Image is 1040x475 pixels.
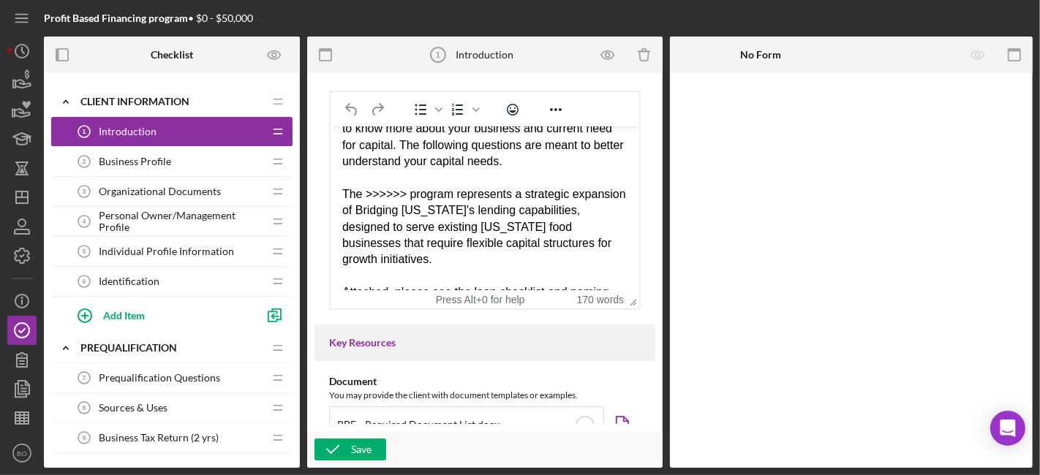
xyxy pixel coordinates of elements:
button: Reveal or hide additional toolbar items [543,99,568,120]
tspan: 6 [83,278,86,285]
div: Save [351,438,372,460]
tspan: 2 [83,158,86,165]
button: Emojis [500,99,525,120]
tspan: 5 [83,248,86,255]
div: outlined in the checklist. [12,158,297,240]
button: Redo [365,99,390,120]
tspan: 3 [83,188,86,195]
div: Bullet list [408,99,445,120]
span: Attached, please see the loan checklist and naming conventions to help guide you through the appl... [12,159,288,221]
tspan: 7 [83,374,86,381]
span: Prequalification Questions [99,372,220,384]
span: Individual Profile Information [99,246,234,257]
text: BO [17,449,27,457]
button: Preview as [258,39,291,72]
tspan: 4 [83,218,86,225]
b: No Form [740,49,781,61]
span: Business Profile [99,156,171,167]
div: Document [329,376,641,387]
iframe: Rich Text Area [331,126,639,290]
div: CLIENT INFORMATION [80,96,263,107]
b: Profit Based Financing program [44,12,188,24]
div: Numbered list [445,99,482,120]
div: RBF _ Required Document List.docx [337,419,500,430]
tspan: 1 [435,50,440,59]
tspan: 8 [83,404,86,411]
span: Identification [99,275,159,287]
button: Undo [339,99,364,120]
div: Press the Up and Down arrow keys to resize the editor. [624,290,639,308]
div: Key Resources [329,337,641,349]
button: 170 words [577,294,625,305]
span: Personal Owner/Management Profile [99,210,263,233]
span: Sources & Uses [99,402,167,414]
b: Checklist [151,49,193,61]
span: The >>>>>> program represents a strategic expansion of Bridging [US_STATE]'s lending capabilities... [12,61,295,140]
div: Open Intercom Messenger [990,411,1025,446]
tspan: 1 [83,128,86,135]
div: Introduction [456,49,514,61]
button: Add Item [66,300,256,330]
div: Press Alt+0 for help [432,294,528,305]
div: PREQUALIFICATION [80,342,263,354]
tspan: 9 [83,434,86,441]
div: You may provide the client with document templates or examples. [329,388,641,403]
div: Add Item [103,301,145,329]
button: Save [314,438,386,460]
button: BO [7,438,37,468]
span: Business Tax Return (2 yrs) [99,432,219,444]
span: Introduction [99,126,157,137]
span: Organizational Documents [99,186,221,197]
div: • $0 - $50,000 [44,12,253,24]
